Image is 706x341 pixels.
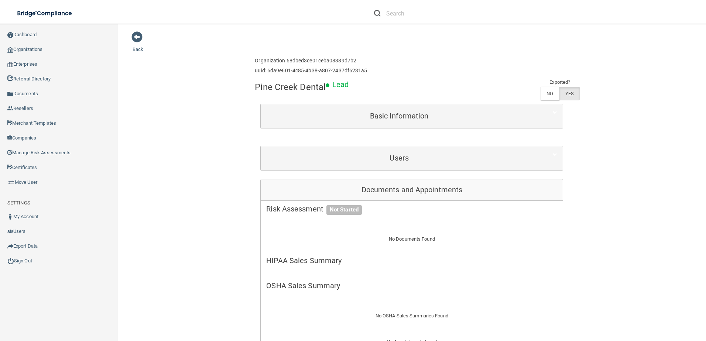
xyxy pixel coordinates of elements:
span: Not Started [326,205,362,215]
img: organization-icon.f8decf85.png [7,47,13,53]
p: Lead [332,78,349,92]
img: ic_power_dark.7ecde6b1.png [7,258,14,264]
img: icon-documents.8dae5593.png [7,91,13,97]
img: icon-users.e205127d.png [7,228,13,234]
h6: Organization 68dbed3ce01ceba08389d7b2 [255,58,367,63]
h5: Users [266,154,532,162]
a: Users [266,150,557,166]
a: Back [133,38,143,52]
h5: Basic Information [266,112,532,120]
td: Exported? [540,78,580,87]
img: ic_user_dark.df1a06c3.png [7,214,13,220]
label: YES [559,87,580,100]
img: ic_dashboard_dark.d01f4a41.png [7,32,13,38]
a: Basic Information [266,108,557,124]
img: ic-search.3b580494.png [374,10,381,17]
img: bridge_compliance_login_screen.278c3ca4.svg [11,6,79,21]
h5: OSHA Sales Summary [266,282,557,290]
img: ic_reseller.de258add.png [7,106,13,111]
h6: uuid: 6da9e601-4c85-4b38-a807-2437df6231a5 [255,68,367,73]
h5: Risk Assessment [266,205,557,213]
h5: HIPAA Sales Summary [266,256,557,265]
label: SETTINGS [7,199,30,207]
img: enterprise.0d942306.png [7,62,13,67]
div: Documents and Appointments [261,179,563,201]
div: No OSHA Sales Summaries Found [261,303,563,329]
h4: Pine Creek Dental [255,82,326,92]
div: No Documents Found [261,226,563,252]
img: icon-export.b9366987.png [7,243,13,249]
input: Search [386,7,454,20]
img: briefcase.64adab9b.png [7,179,15,186]
label: NO [540,87,559,100]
